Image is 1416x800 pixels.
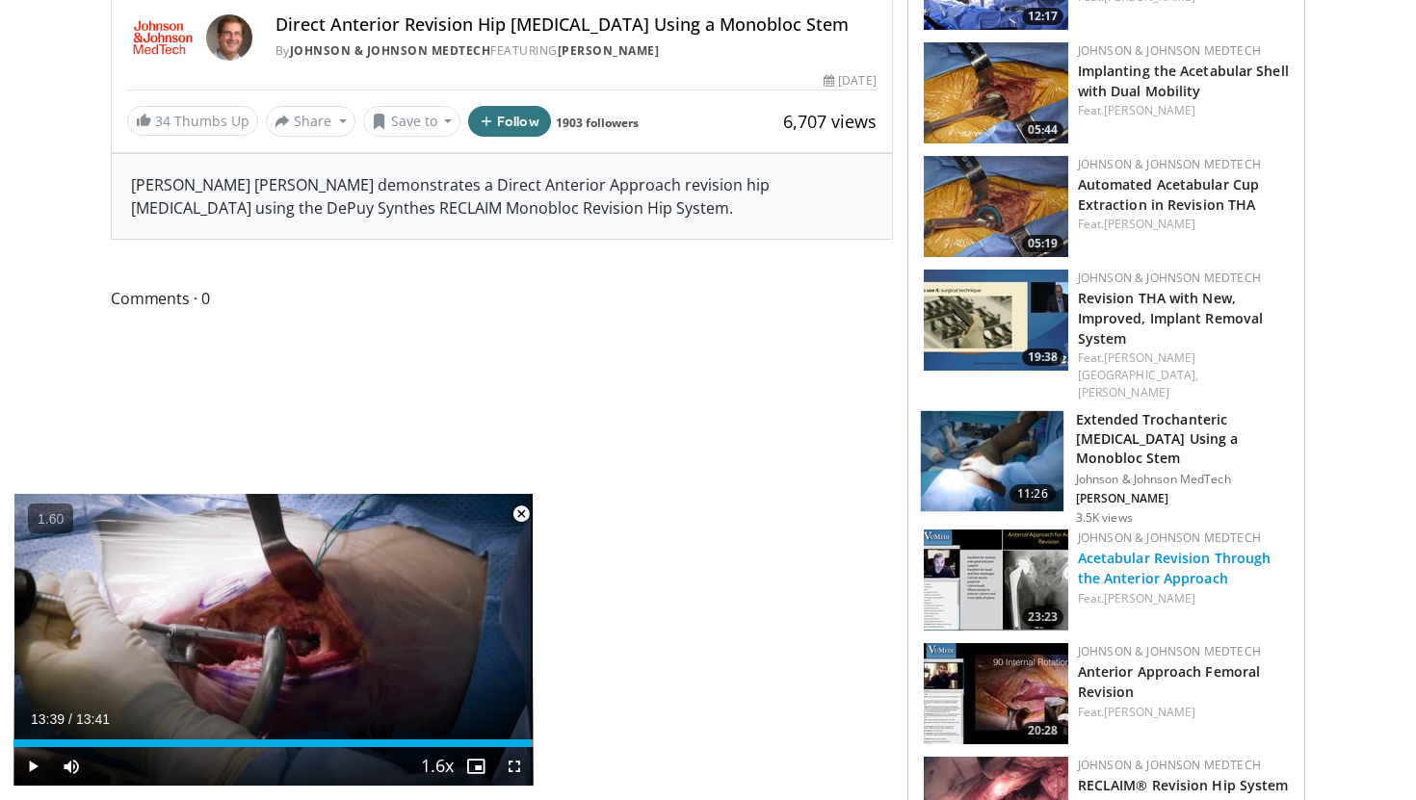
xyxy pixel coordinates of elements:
[924,156,1068,257] img: d5b2f4bf-f70e-4130-8279-26f7233142ac.150x105_q85_crop-smart_upscale.jpg
[1078,757,1261,773] a: Johnson & Johnson MedTech
[824,72,876,90] div: [DATE]
[31,711,65,727] span: 13:39
[112,154,892,239] div: [PERSON_NAME] [PERSON_NAME] demonstrates a Direct Anterior Approach revision hip [MEDICAL_DATA] u...
[1022,348,1063,366] span: 19:38
[206,14,252,61] img: Avatar
[1078,102,1289,119] div: Feat.
[155,112,170,130] span: 34
[924,643,1068,744] img: 5d670b84-6492-4707-b523-967e7b79b8ac.150x105_q85_crop-smart_upscale.jpg
[558,42,660,59] a: [PERSON_NAME]
[502,494,540,534] button: Close
[1078,384,1169,400] a: [PERSON_NAME]
[1078,289,1264,348] a: Revision THA with New, Improved, Implant Removal System
[920,410,1293,526] a: 11:26 Extended Trochanteric [MEDICAL_DATA] Using a Monobloc Stem Johnson & Johnson MedTech [PERSO...
[111,286,893,311] span: Comments 0
[1078,549,1272,587] a: Acetabular Revision Through the Anterior Approach
[1076,510,1133,526] p: 3.5K views
[418,747,457,786] button: Playback Rate
[1078,643,1261,659] a: Johnson & Johnson MedTech
[52,747,91,786] button: Mute
[13,739,534,747] div: Progress Bar
[1104,216,1195,232] a: [PERSON_NAME]
[1078,590,1289,607] div: Feat.
[76,711,110,727] span: 13:41
[275,14,877,36] h4: Direct Anterior Revision Hip [MEDICAL_DATA] Using a Monobloc Stem
[924,270,1068,371] a: 19:38
[275,42,877,60] div: By FEATURING
[1022,235,1063,252] span: 05:19
[1022,8,1063,25] span: 12:17
[1078,42,1261,59] a: Johnson & Johnson MedTech
[924,529,1068,631] a: 23:23
[1104,704,1195,720] a: [PERSON_NAME]
[1076,410,1293,468] h3: Extended Trochanteric [MEDICAL_DATA] Using a Monobloc Stem
[495,747,534,786] button: Fullscreen
[127,106,258,136] a: 34 Thumbs Up
[1076,491,1293,506] p: [PERSON_NAME]
[1022,608,1063,626] span: 23:23
[1078,270,1261,286] a: Johnson & Johnson MedTech
[921,411,1063,511] img: 1ca38626-f2c9-4982-b00b-02fe77e27eac.150x105_q85_crop-smart_upscale.jpg
[924,643,1068,744] a: 20:28
[468,106,551,137] button: Follow
[290,42,491,59] a: Johnson & Johnson MedTech
[1078,175,1259,214] a: Automated Acetabular Cup Extraction in Revision THA
[1022,722,1063,739] span: 20:28
[1078,529,1261,546] a: Johnson & Johnson MedTech
[783,110,877,133] span: 6,707 views
[127,14,198,61] img: Johnson & Johnson MedTech
[1078,216,1289,233] div: Feat.
[924,156,1068,257] a: 05:19
[924,529,1068,631] img: 1909dbd7-7378-4b4a-804d-6fb1b7e128d0.150x105_q85_crop-smart_upscale.jpg
[13,747,52,786] button: Play
[556,115,639,131] a: 1903 followers
[68,711,72,727] span: /
[1010,484,1056,503] span: 11:26
[457,747,495,786] button: Enable picture-in-picture mode
[1022,121,1063,139] span: 05:44
[1078,349,1289,401] div: Feat.
[1078,156,1261,172] a: Johnson & Johnson MedTech
[363,106,461,137] button: Save to
[924,42,1068,143] img: 9c1ab193-c641-4637-bd4d-10334871fca9.150x105_q85_crop-smart_upscale.jpg
[1104,590,1195,606] a: [PERSON_NAME]
[1078,704,1289,721] div: Feat.
[1076,472,1293,487] p: Johnson & Johnson MedTech
[266,106,355,137] button: Share
[1104,102,1195,118] a: [PERSON_NAME]
[1078,62,1289,100] a: Implanting the Acetabular Shell with Dual Mobility
[924,42,1068,143] a: 05:44
[1078,349,1199,383] a: [PERSON_NAME][GEOGRAPHIC_DATA],
[924,270,1068,371] img: 9517a7b7-3955-4e04-bf19-7ba39c1d30c4.150x105_q85_crop-smart_upscale.jpg
[13,494,534,787] video-js: Video Player
[1078,662,1261,701] a: Anterior Approach Femoral Revision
